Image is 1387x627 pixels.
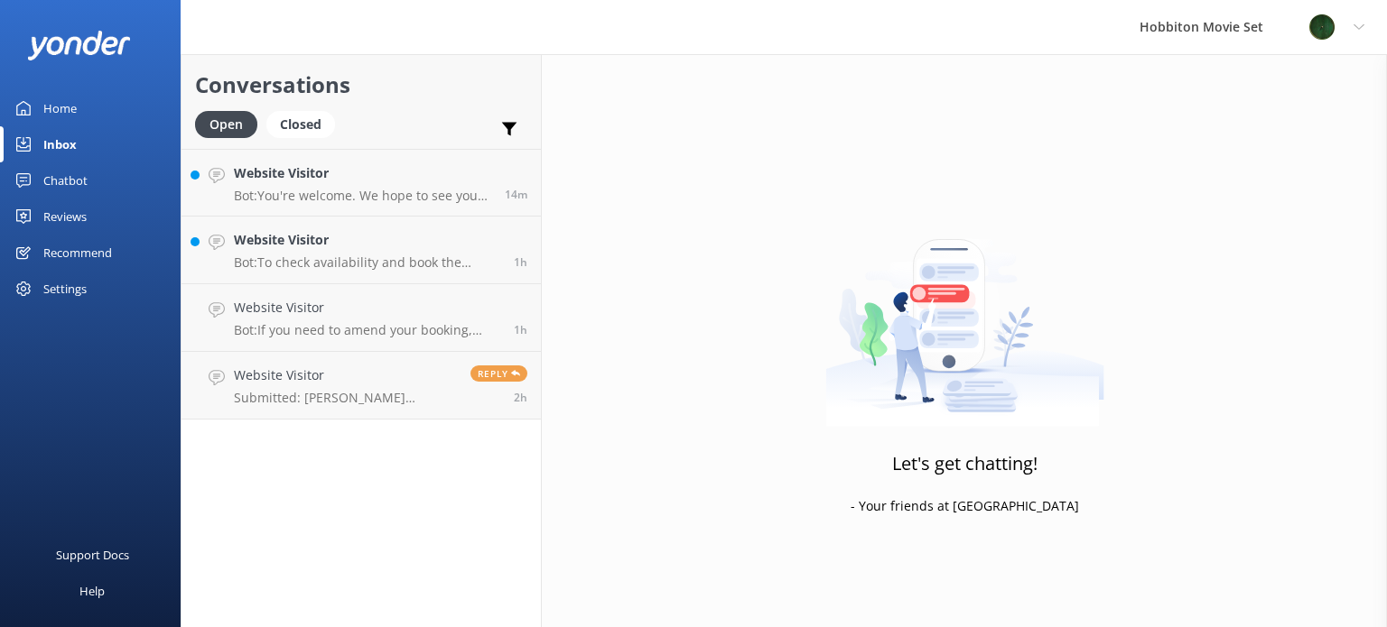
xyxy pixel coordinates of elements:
p: - Your friends at [GEOGRAPHIC_DATA] [851,496,1079,516]
a: Closed [266,114,344,134]
div: Recommend [43,235,112,271]
h3: Let's get chatting! [892,449,1038,478]
p: Bot: You're welcome. We hope to see you for an adventure soon! [234,188,491,204]
div: Chatbot [43,162,88,198]
a: Website VisitorSubmitted: [PERSON_NAME] [PERSON_NAME][EMAIL_ADDRESS][DOMAIN_NAME] 10 000 580 0690... [182,352,541,420]
img: artwork of a man stealing a conversation from at giant smartphone [825,201,1104,427]
div: Closed [266,111,335,138]
img: 34-1625720359.png [1308,14,1336,41]
div: Support Docs [56,537,129,573]
div: Settings [43,271,87,307]
h4: Website Visitor [234,230,500,250]
h4: Website Visitor [234,365,457,385]
p: Bot: To check availability and book the Evening Banquet Tour for [DATE], please visit [DOMAIN_NAM... [234,254,500,271]
a: Website VisitorBot:If you need to amend your booking, please contact our team at [EMAIL_ADDRESS][... [182,284,541,352]
span: Reply [470,365,527,382]
h4: Website Visitor [234,163,491,183]
span: Sep 07 2025 09:16am (UTC +12:00) Pacific/Auckland [514,322,527,337]
div: Open [195,111,257,138]
div: Reviews [43,198,87,235]
span: Sep 07 2025 10:10am (UTC +12:00) Pacific/Auckland [514,254,527,270]
h2: Conversations [195,68,527,102]
a: Website VisitorBot:To check availability and book the Evening Banquet Tour for [DATE], please vis... [182,217,541,284]
a: Open [195,114,266,134]
div: Help [79,573,105,609]
p: Submitted: [PERSON_NAME] [PERSON_NAME][EMAIL_ADDRESS][DOMAIN_NAME] 10 000 580 0690 074230080240 [234,390,457,406]
img: yonder-white-logo.png [27,31,131,60]
div: Inbox [43,126,77,162]
a: Website VisitorBot:You're welcome. We hope to see you for an adventure soon!14m [182,149,541,217]
p: Bot: If you need to amend your booking, please contact our team at [EMAIL_ADDRESS][DOMAIN_NAME] o... [234,322,500,338]
span: Sep 07 2025 08:27am (UTC +12:00) Pacific/Auckland [514,390,527,405]
span: Sep 07 2025 10:57am (UTC +12:00) Pacific/Auckland [505,187,527,202]
h4: Website Visitor [234,298,500,318]
div: Home [43,90,77,126]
